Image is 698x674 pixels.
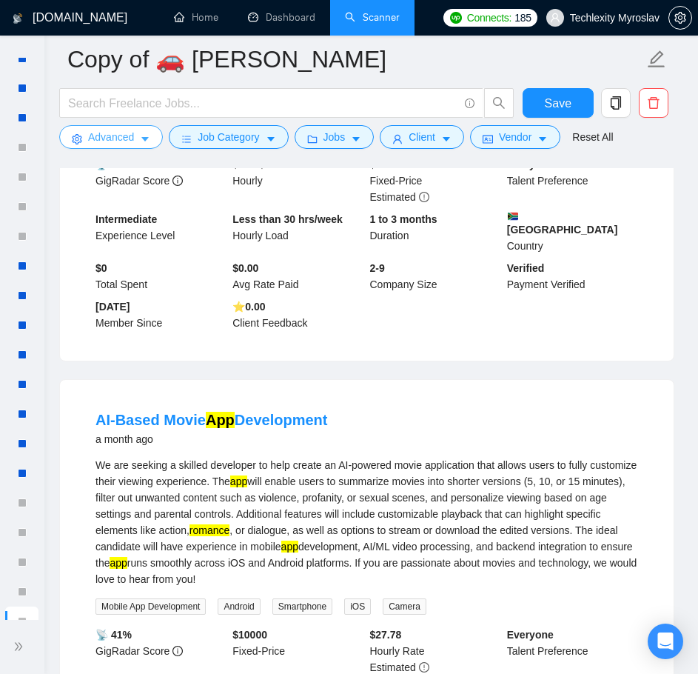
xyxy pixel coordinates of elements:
[370,629,402,641] b: $ 27.78
[669,12,691,24] span: setting
[230,476,247,487] mark: app
[409,129,435,145] span: Client
[95,301,130,313] b: [DATE]
[281,541,298,553] mark: app
[504,211,641,254] div: Country
[602,96,630,110] span: copy
[345,11,400,24] a: searchScanner
[344,598,371,615] span: iOS
[307,133,318,144] span: folder
[504,156,641,205] div: Talent Preference
[450,12,462,24] img: upwork-logo.png
[648,624,683,659] div: Open Intercom Messenger
[93,298,229,331] div: Member Since
[266,133,276,144] span: caret-down
[13,639,28,654] span: double-right
[383,598,426,615] span: Camera
[169,125,288,149] button: barsJob Categorycaret-down
[523,88,594,118] button: Save
[545,94,571,113] span: Save
[601,88,631,118] button: copy
[93,211,229,254] div: Experience Level
[367,260,504,293] div: Company Size
[248,11,315,24] a: dashboardDashboard
[232,213,343,225] b: Less than 30 hrs/week
[419,192,429,202] span: exclamation-circle
[95,430,327,448] div: a month ago
[172,176,183,186] span: info-circle
[229,260,366,293] div: Avg Rate Paid
[229,156,366,205] div: Hourly
[172,646,183,656] span: info-circle
[507,262,545,274] b: Verified
[88,129,134,145] span: Advanced
[95,412,327,428] a: AI-Based MovieAppDevelopment
[272,598,332,615] span: Smartphone
[13,7,23,30] img: logo
[639,88,668,118] button: delete
[370,191,416,203] span: Estimated
[668,12,692,24] a: setting
[110,557,127,569] mark: app
[370,262,385,274] b: 2-9
[59,125,163,149] button: settingAdvancedcaret-down
[232,629,267,641] b: $ 10000
[68,94,458,113] input: Search Freelance Jobs...
[470,125,560,149] button: idcardVendorcaret-down
[95,213,157,225] b: Intermediate
[507,629,554,641] b: Everyone
[72,133,82,144] span: setting
[485,96,513,110] span: search
[483,133,493,144] span: idcard
[537,133,548,144] span: caret-down
[189,524,229,536] mark: romance
[93,156,229,205] div: GigRadar Score
[232,262,258,274] b: $0.00
[229,211,366,254] div: Hourly Load
[465,99,474,108] span: info-circle
[93,260,229,293] div: Total Spent
[419,662,429,673] span: exclamation-circle
[508,211,518,221] img: 🇿🇦
[323,129,346,145] span: Jobs
[67,41,644,78] input: Scanner name...
[640,96,668,110] span: delete
[95,457,638,587] div: We are seeking a skilled developer to help create an AI-powered movie application that allows use...
[351,133,361,144] span: caret-down
[367,156,504,205] div: Fixed-Price
[229,298,366,331] div: Client Feedback
[95,598,206,615] span: Mobile App Development
[370,213,437,225] b: 1 to 3 months
[181,133,192,144] span: bars
[206,412,235,428] mark: App
[218,598,260,615] span: Android
[514,10,531,26] span: 185
[484,88,514,118] button: search
[392,133,403,144] span: user
[232,301,265,313] b: ⭐️ 0.00
[467,10,511,26] span: Connects:
[198,129,259,145] span: Job Category
[95,262,107,274] b: $ 0
[499,129,531,145] span: Vendor
[572,129,613,145] a: Reset All
[370,661,416,673] span: Estimated
[550,13,560,23] span: user
[140,133,150,144] span: caret-down
[647,50,666,69] span: edit
[295,125,375,149] button: folderJobscaret-down
[95,629,132,641] b: 📡 41%
[668,6,692,30] button: setting
[174,11,218,24] a: homeHome
[507,211,638,236] b: [GEOGRAPHIC_DATA]
[367,211,504,254] div: Duration
[504,260,641,293] div: Payment Verified
[380,125,464,149] button: userClientcaret-down
[441,133,452,144] span: caret-down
